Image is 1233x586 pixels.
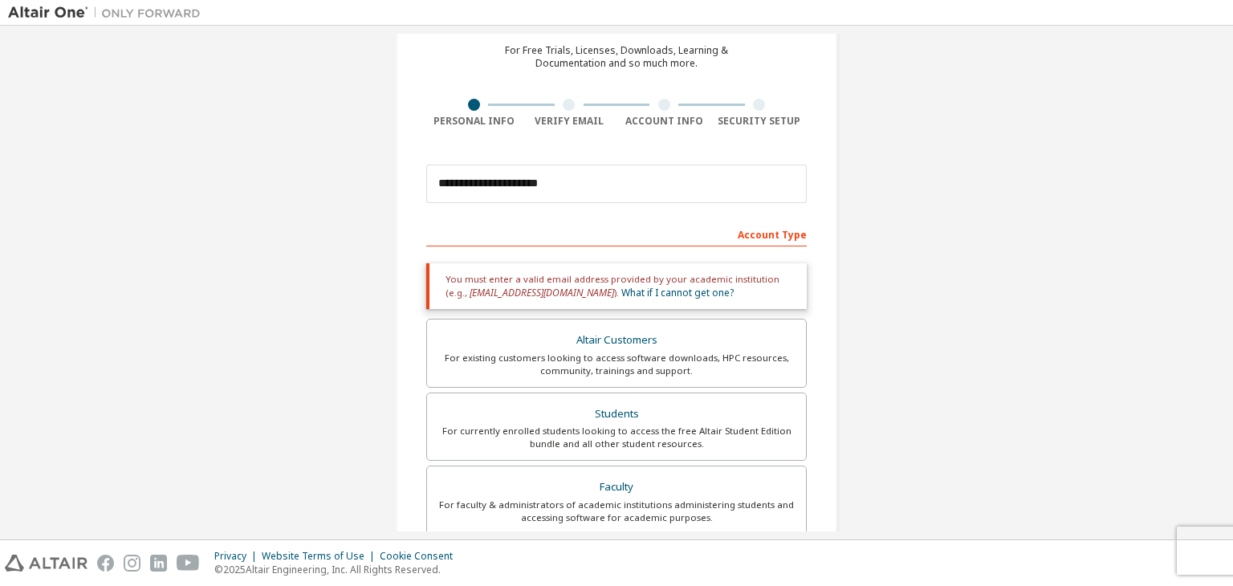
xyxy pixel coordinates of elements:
[426,263,807,309] div: You must enter a valid email address provided by your academic institution (e.g., ).
[712,115,808,128] div: Security Setup
[380,550,462,563] div: Cookie Consent
[616,115,712,128] div: Account Info
[262,550,380,563] div: Website Terms of Use
[8,5,209,21] img: Altair One
[150,555,167,572] img: linkedin.svg
[437,476,796,499] div: Faculty
[437,499,796,524] div: For faculty & administrators of academic institutions administering students and accessing softwa...
[505,44,728,70] div: For Free Trials, Licenses, Downloads, Learning & Documentation and so much more.
[437,329,796,352] div: Altair Customers
[437,425,796,450] div: For currently enrolled students looking to access the free Altair Student Edition bundle and all ...
[214,550,262,563] div: Privacy
[5,555,87,572] img: altair_logo.svg
[124,555,140,572] img: instagram.svg
[426,221,807,246] div: Account Type
[487,15,747,35] div: Create an Altair One Account
[621,286,734,299] a: What if I cannot get one?
[522,115,617,128] div: Verify Email
[97,555,114,572] img: facebook.svg
[177,555,200,572] img: youtube.svg
[437,352,796,377] div: For existing customers looking to access software downloads, HPC resources, community, trainings ...
[437,403,796,425] div: Students
[470,286,614,299] span: [EMAIL_ADDRESS][DOMAIN_NAME]
[426,115,522,128] div: Personal Info
[214,563,462,576] p: © 2025 Altair Engineering, Inc. All Rights Reserved.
